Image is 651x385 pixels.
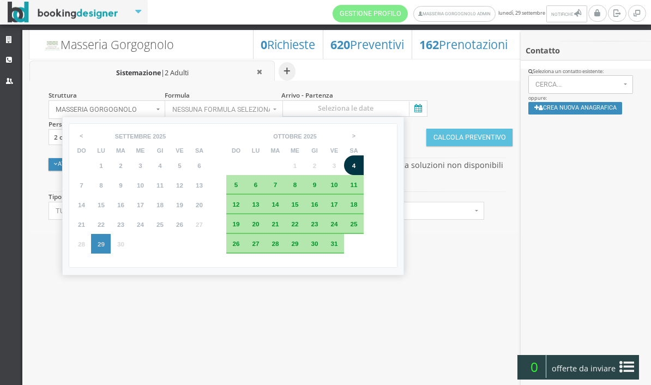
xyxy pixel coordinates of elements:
span: 2 [313,162,317,169]
span: 1 [99,162,103,169]
span: 14 [272,201,279,208]
span: 23 [311,220,318,227]
span: 24 [330,220,337,227]
span: 7 [80,182,83,189]
span: 17 [330,201,337,208]
span: 2 [119,162,123,169]
span: 19 [176,201,183,208]
span: 6 [197,162,201,169]
button: Notifiche [546,5,587,22]
span: > [346,128,361,144]
th: gi [150,146,170,155]
th: lu [91,146,111,155]
span: 11 [350,181,357,188]
div: 2025 [153,133,166,140]
th: me [285,146,305,155]
span: offerte da inviare [548,360,619,377]
span: 3 [333,162,336,169]
span: 26 [176,221,183,228]
b: Contatto [526,45,560,56]
th: do [226,146,246,155]
th: ma [111,146,130,155]
button: Cerca... [528,75,634,94]
span: 7 [274,181,278,188]
th: ve [170,146,189,155]
button: Crea nuova anagrafica [528,102,623,115]
span: 16 [311,201,318,208]
th: ma [266,146,285,155]
span: 11 [156,182,164,189]
span: 30 [117,240,124,248]
span: 29 [291,240,298,247]
span: 9 [119,182,123,189]
span: 13 [252,201,259,208]
span: 15 [291,201,298,208]
span: 5 [234,181,238,188]
span: 28 [78,240,85,248]
span: 8 [293,181,297,188]
th: me [130,146,150,155]
span: 23 [117,221,124,228]
span: 27 [196,221,203,228]
span: 24 [137,221,144,228]
span: 18 [156,201,164,208]
span: 27 [252,240,259,247]
span: 4 [352,162,356,169]
span: 6 [254,181,258,188]
span: 20 [252,220,259,227]
span: 20 [196,201,203,208]
div: Seleziona un contatto esistente: [528,68,644,75]
span: 25 [156,221,164,228]
span: lunedì, 29 settembre [333,5,588,22]
span: 28 [272,240,279,247]
a: Gestione Profilo [333,5,408,22]
span: < [74,128,89,144]
span: 3 [138,162,142,169]
span: 9 [313,181,317,188]
th: sa [189,146,209,155]
th: lu [246,146,266,155]
span: 8 [99,182,103,189]
th: sa [344,146,364,155]
span: 26 [232,240,239,247]
span: 0 [522,355,546,378]
span: 12 [232,201,239,208]
span: 17 [137,201,144,208]
span: 22 [291,220,298,227]
span: 4 [158,162,162,169]
span: 25 [350,220,357,227]
div: oppure: [521,68,651,122]
span: 10 [137,182,144,189]
span: Cerca... [535,81,620,88]
span: 29 [98,240,105,248]
span: 19 [232,220,239,227]
img: BookingDesigner.com [8,2,118,23]
span: 13 [196,182,203,189]
span: 16 [117,201,124,208]
span: 18 [350,201,357,208]
span: 30 [311,240,318,247]
div: settembre [115,133,152,140]
th: gi [305,146,324,155]
span: 21 [78,221,85,228]
span: 21 [272,220,279,227]
a: Masseria Gorgognolo Admin [413,6,496,22]
span: 31 [330,240,337,247]
span: 5 [178,162,182,169]
span: 10 [330,181,337,188]
div: 2025 [304,133,317,140]
div: ottobre [273,133,302,140]
span: 14 [78,201,85,208]
span: 15 [98,201,105,208]
th: ve [324,146,344,155]
span: 1 [293,162,297,169]
span: 12 [176,182,183,189]
span: 22 [98,221,105,228]
th: do [71,146,91,155]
